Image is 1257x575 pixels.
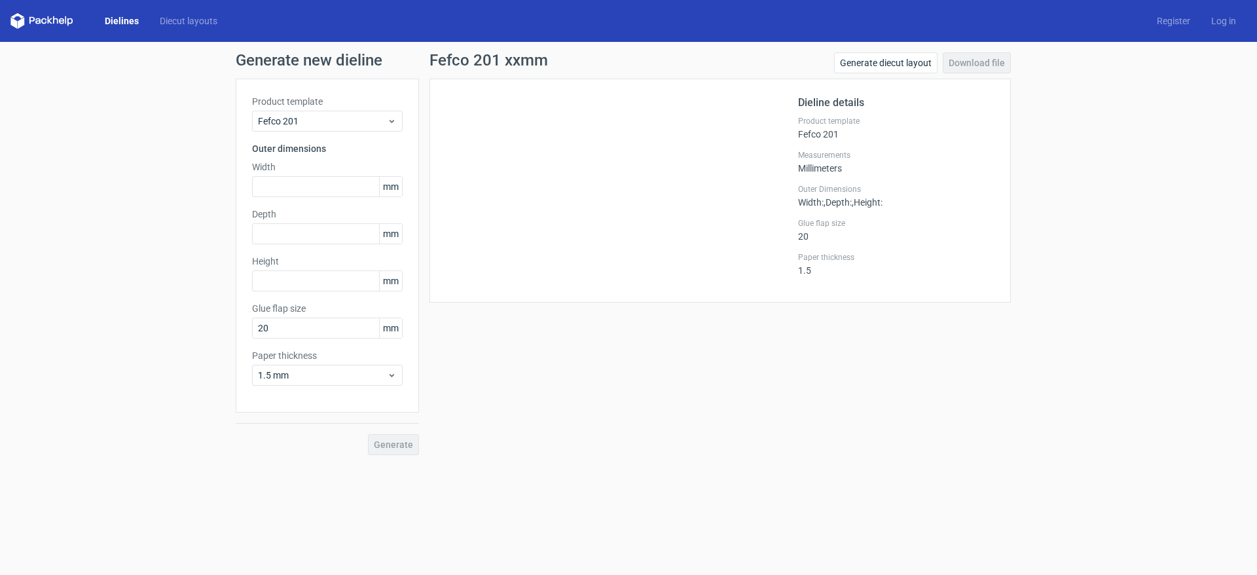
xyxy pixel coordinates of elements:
span: mm [379,177,402,196]
label: Height [252,255,403,268]
h2: Dieline details [798,95,994,111]
div: 20 [798,218,994,242]
label: Paper thickness [252,349,403,362]
h1: Generate new dieline [236,52,1021,68]
div: 1.5 [798,252,994,276]
span: mm [379,271,402,291]
label: Product template [252,95,403,108]
a: Log in [1201,14,1247,28]
span: Fefco 201 [258,115,387,128]
a: Dielines [94,14,149,28]
span: Width : [798,197,824,208]
span: 1.5 mm [258,369,387,382]
span: , Depth : [824,197,852,208]
div: Millimeters [798,150,994,174]
label: Measurements [798,150,994,160]
h3: Outer dimensions [252,142,403,155]
label: Width [252,160,403,174]
label: Outer Dimensions [798,184,994,195]
label: Glue flap size [798,218,994,229]
div: Fefco 201 [798,116,994,139]
a: Generate diecut layout [834,52,938,73]
span: , Height : [852,197,883,208]
a: Register [1146,14,1201,28]
label: Depth [252,208,403,221]
label: Product template [798,116,994,126]
label: Glue flap size [252,302,403,315]
span: mm [379,318,402,338]
label: Paper thickness [798,252,994,263]
span: mm [379,224,402,244]
h1: Fefco 201 xxmm [429,52,548,68]
a: Diecut layouts [149,14,228,28]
